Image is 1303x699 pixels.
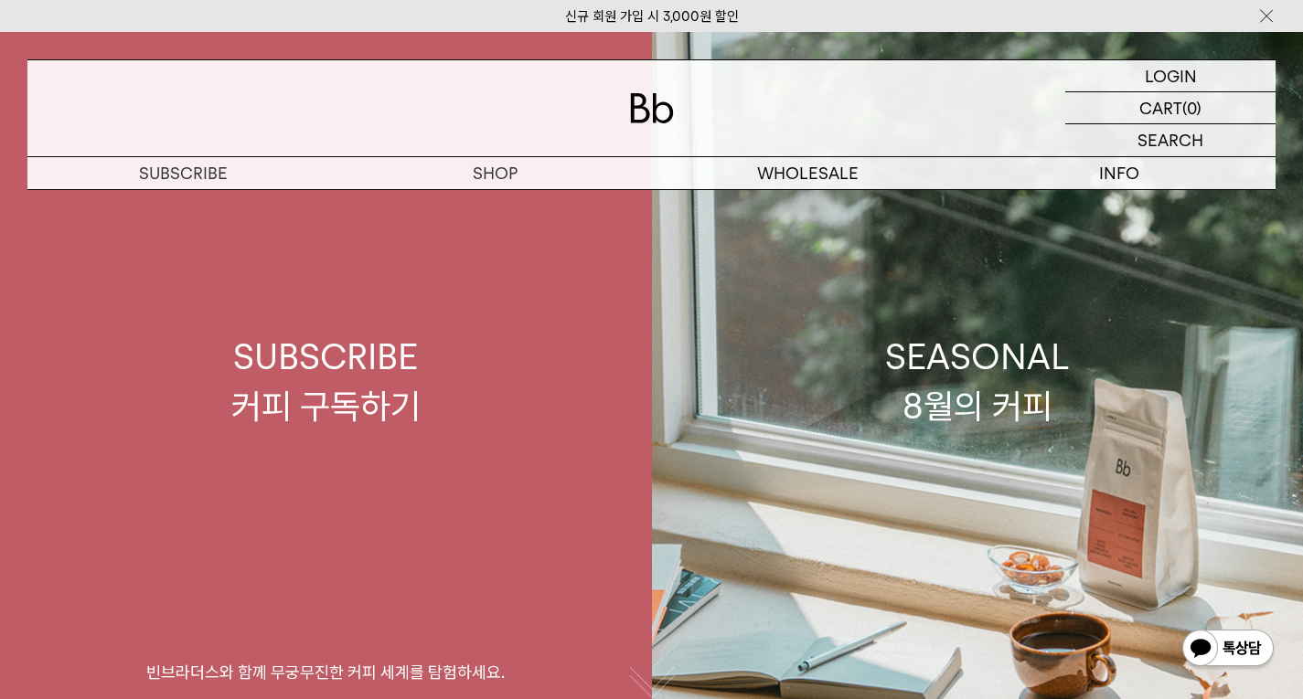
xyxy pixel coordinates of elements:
div: SUBSCRIBE 커피 구독하기 [231,333,421,429]
p: CART [1139,92,1182,123]
p: SEARCH [1137,124,1203,156]
a: CART (0) [1065,92,1276,124]
p: LOGIN [1145,60,1197,91]
a: LOGIN [1065,60,1276,92]
img: 로고 [630,93,674,123]
p: WHOLESALE [652,157,964,189]
img: 카카오톡 채널 1:1 채팅 버튼 [1180,628,1276,672]
a: SUBSCRIBE [27,157,339,189]
p: (0) [1182,92,1202,123]
a: 신규 회원 가입 시 3,000원 할인 [565,8,739,25]
div: SEASONAL 8월의 커피 [885,333,1070,429]
a: SHOP [339,157,651,189]
p: INFO [964,157,1276,189]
